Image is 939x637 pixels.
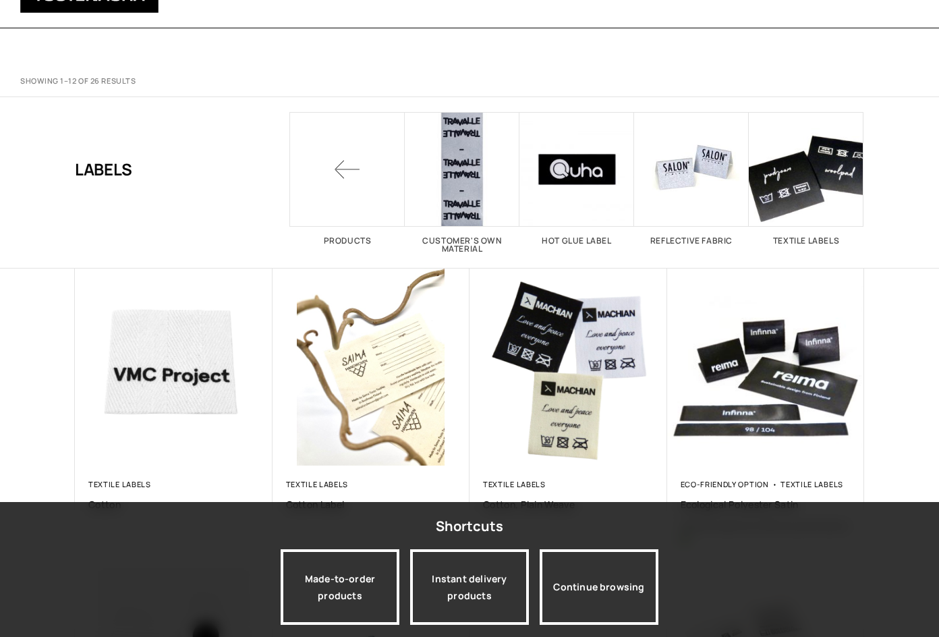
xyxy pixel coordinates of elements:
[290,112,405,245] a: Products
[483,479,546,489] a: Textile labels
[519,112,634,245] a: Visit product category Hot glue label
[405,112,519,253] a: Visit product category Customer's own material
[540,549,658,625] div: Continue browsing
[286,479,349,489] a: Textile labels
[88,498,259,511] a: Cotton
[634,237,749,245] h2: Reflective fabric
[436,514,504,538] div: Shortcuts
[483,498,654,511] a: Cotton, plain weave
[780,479,843,489] a: Textile labels
[88,479,151,489] a: Textile labels
[281,549,399,625] a: Made-to-order products
[519,237,634,245] h2: Hot glue label
[405,237,519,253] h2: Customer's own material
[681,479,769,489] a: Eco-friendly option
[634,112,749,245] a: Visit product category Reflective fabric
[681,498,851,511] a: Ecological polyester satin
[290,237,405,245] h2: Products
[286,498,457,511] a: Cotton label
[749,112,863,245] a: Visit product category Textile labels
[20,76,136,86] p: Showing 1–12 of 26 results
[749,237,863,245] h2: Textile labels
[75,112,132,227] h1: Labels
[410,549,529,625] a: Instant delivery products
